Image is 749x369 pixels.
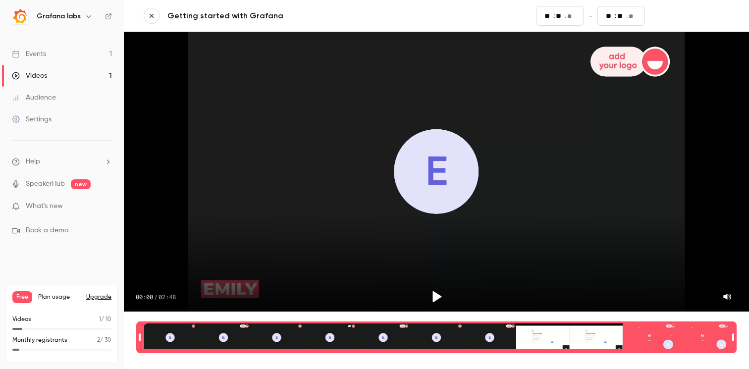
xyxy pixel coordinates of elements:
fieldset: 00:00.00 [536,6,584,26]
p: Monthly registrants [12,336,67,345]
input: minutes [544,10,552,21]
button: Save and exit [650,6,729,26]
div: Time range seconds start time [136,322,143,352]
fieldset: 02:48.37 [597,6,645,26]
span: 02:48 [159,293,176,301]
button: Play [425,285,448,309]
input: minutes [606,10,614,21]
span: Plan usage [38,293,80,301]
p: / 10 [99,315,111,324]
h6: Grafana labs [37,11,81,21]
div: 00:00 [136,293,176,301]
button: Mute [717,287,737,307]
a: Getting started with Grafana [167,10,405,22]
span: 00:00 [136,293,153,301]
button: Upgrade [86,293,111,301]
input: milliseconds [567,11,575,22]
span: new [71,179,91,189]
span: Free [12,291,32,303]
input: seconds [617,10,625,21]
div: Events [12,49,46,59]
section: Video player [124,32,749,312]
input: milliseconds [629,11,637,22]
img: Grafana labs [12,8,28,24]
li: help-dropdown-opener [12,157,112,167]
span: 1 [99,316,101,322]
p: / 30 [97,336,111,345]
span: - [588,10,592,22]
input: seconds [556,10,564,21]
span: : [615,11,616,21]
span: Help [26,157,40,167]
a: SpeakerHub [26,179,65,189]
div: Time range seconds end time [730,322,737,352]
span: . [565,11,566,21]
span: / [154,293,158,301]
span: 2 [97,337,100,343]
span: : [553,11,555,21]
span: . [626,11,628,21]
div: Settings [12,114,52,124]
p: Videos [12,315,31,324]
span: Book a demo [26,225,68,236]
div: Videos [12,71,47,81]
div: Time range selector [144,323,729,351]
span: What's new [26,201,63,211]
div: Audience [12,93,56,103]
